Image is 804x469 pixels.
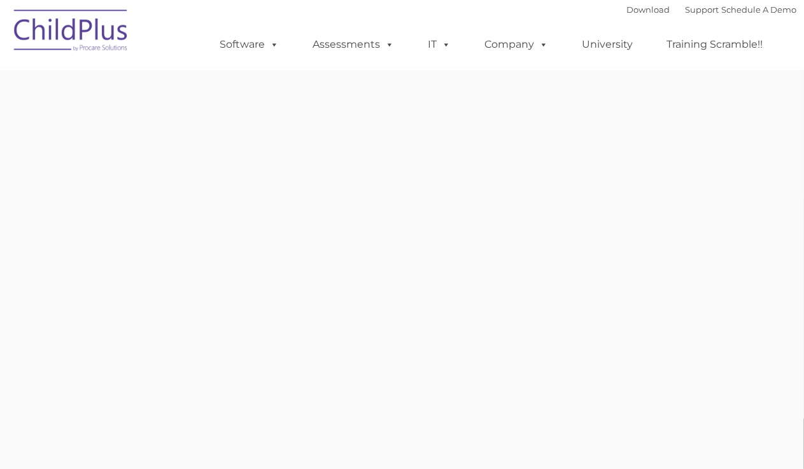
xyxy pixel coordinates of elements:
[654,32,776,57] a: Training Scramble!!
[627,4,797,15] font: |
[208,32,292,57] a: Software
[8,1,135,64] img: ChildPlus by Procare Solutions
[627,4,670,15] a: Download
[570,32,646,57] a: University
[472,32,561,57] a: Company
[416,32,464,57] a: IT
[722,4,797,15] a: Schedule A Demo
[300,32,407,57] a: Assessments
[686,4,719,15] a: Support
